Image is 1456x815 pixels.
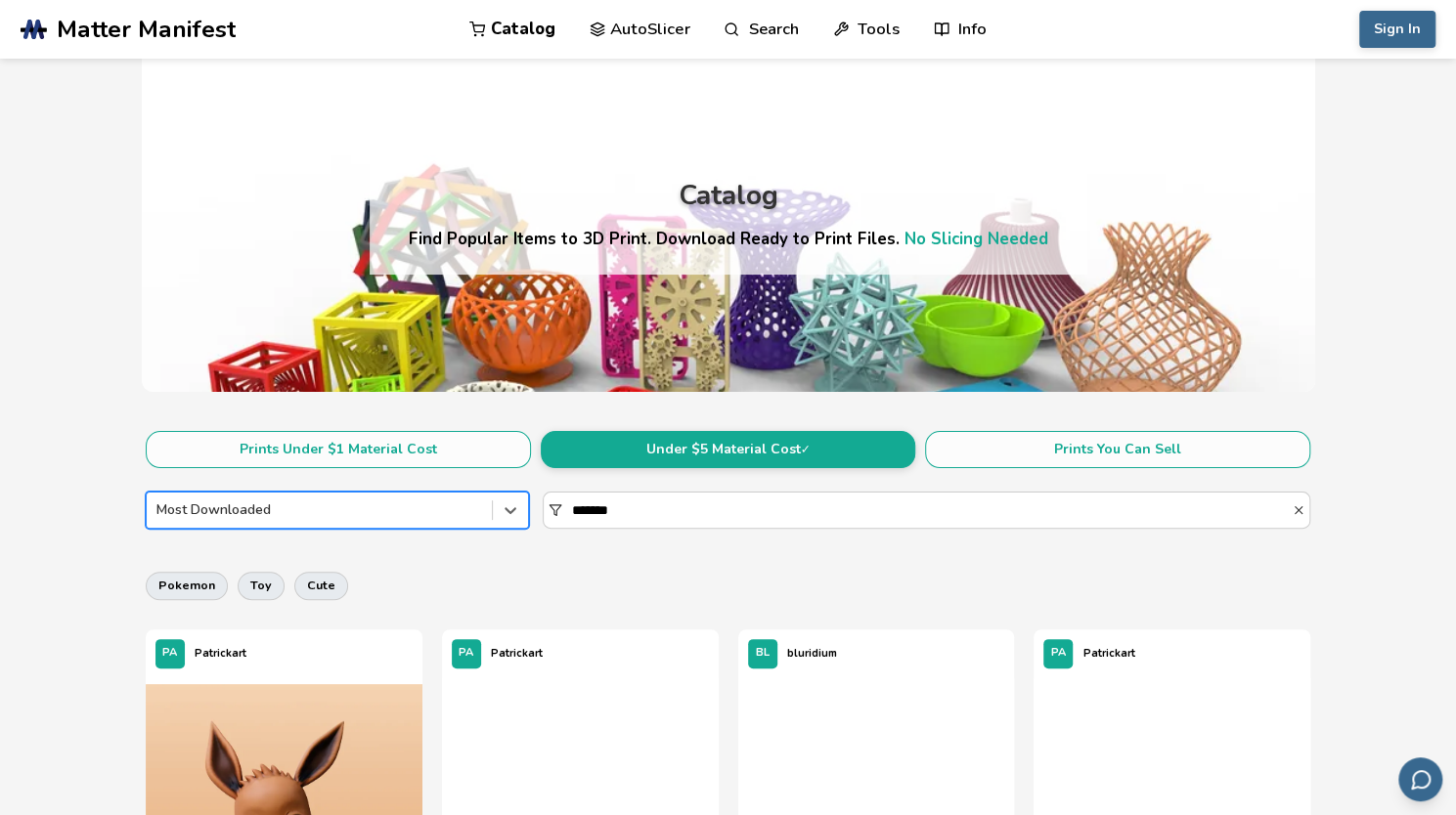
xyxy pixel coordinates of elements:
p: Patrickart [1082,643,1134,664]
p: Patrickart [195,643,246,664]
button: toy [238,572,285,599]
button: Send feedback via email [1398,757,1442,801]
button: pokemon [146,572,228,599]
span: PA [1051,647,1066,660]
span: PA [162,647,177,660]
p: Patrickart [491,643,543,664]
a: No Slicing Needed [904,228,1048,250]
button: Prints Under $1 Material Cost [146,431,531,468]
button: cute [294,572,348,599]
span: PA [459,647,473,660]
button: Prints You Can Sell [925,431,1310,468]
button: Under $5 Material Cost✓ [541,431,914,468]
h4: Find Popular Items to 3D Print. Download Ready to Print Files. [409,228,1048,250]
p: bluridium [787,643,837,664]
span: BL [756,647,770,660]
button: Sign In [1359,11,1435,48]
div: Catalog [679,181,778,211]
span: Matter Manifest [57,16,236,43]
